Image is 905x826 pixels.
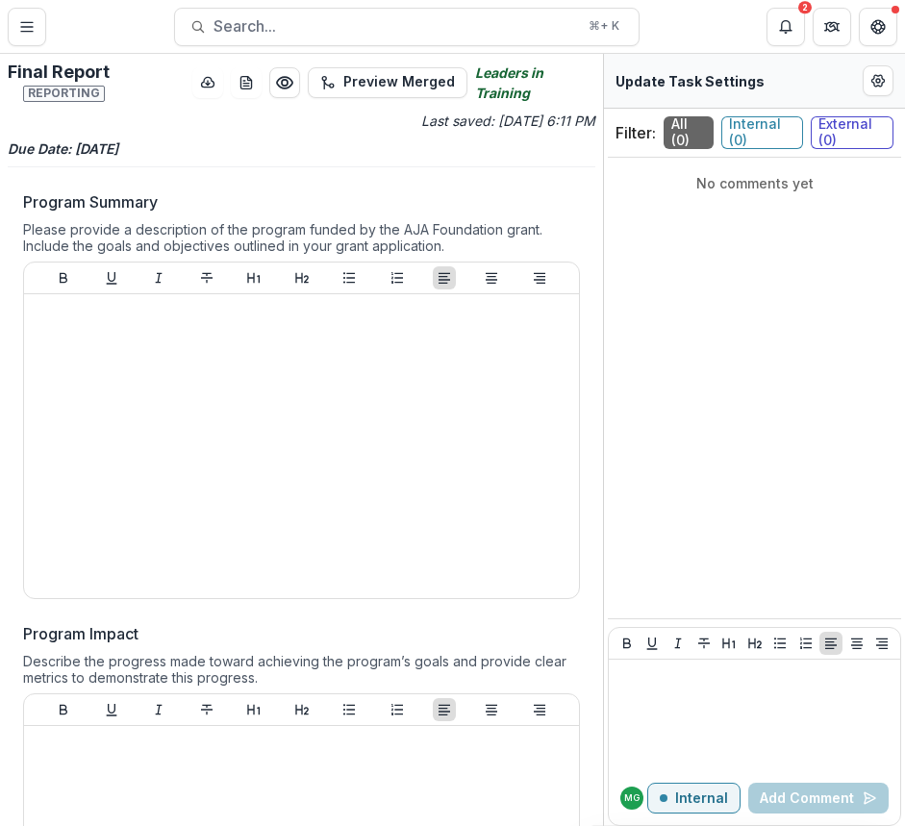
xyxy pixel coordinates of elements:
[338,698,361,721] button: Bullet List
[585,15,623,37] div: ⌘ + K
[819,632,842,655] button: Align Left
[721,116,803,149] span: Internal ( 0 )
[813,8,851,46] button: Partners
[23,653,580,693] div: Describe the progress made toward achieving the program’s goals and provide clear metrics to demo...
[147,266,170,289] button: Italicize
[290,698,314,721] button: Heading 2
[308,67,467,98] button: Preview Merged
[147,698,170,721] button: Italicize
[794,632,817,655] button: Ordered List
[195,698,218,721] button: Strike
[52,266,75,289] button: Bold
[616,632,639,655] button: Bold
[23,190,158,213] p: Program Summary
[386,266,409,289] button: Ordered List
[52,698,75,721] button: Bold
[475,63,595,103] i: Leaders in Training
[870,632,893,655] button: Align Right
[624,793,640,803] div: Mariluz Garcia
[23,622,138,645] p: Program Impact
[433,266,456,289] button: Align Left
[666,632,690,655] button: Italicize
[845,632,868,655] button: Align Center
[717,632,741,655] button: Heading 1
[386,698,409,721] button: Ordered List
[748,783,889,813] button: Add Comment
[859,8,897,46] button: Get Help
[433,698,456,721] button: Align Left
[480,266,503,289] button: Align Center
[306,111,596,131] p: Last saved: [DATE] 6:11 PM
[269,67,300,98] button: Preview 1109ca50-84a6-4300-915a-aacaa99199b8.pdf
[214,17,577,36] span: Search...
[616,71,765,91] p: Update Task Settings
[231,67,262,98] button: download-word-button
[100,266,123,289] button: Underline
[174,8,640,46] button: Search...
[23,221,580,262] div: Please provide a description of the program funded by the AJA Foundation grant. Include the goals...
[242,266,265,289] button: Heading 1
[647,783,741,813] button: Internal
[23,86,105,101] span: Reporting
[338,266,361,289] button: Bullet List
[242,698,265,721] button: Heading 1
[192,67,223,98] button: download-button
[863,65,893,96] button: Edit Form Settings
[768,632,792,655] button: Bullet List
[528,698,551,721] button: Align Right
[100,698,123,721] button: Underline
[798,1,812,14] div: 2
[641,632,664,655] button: Underline
[528,266,551,289] button: Align Right
[290,266,314,289] button: Heading 2
[480,698,503,721] button: Align Center
[743,632,767,655] button: Heading 2
[616,173,893,193] p: No comments yet
[616,121,656,144] p: Filter:
[811,116,893,149] span: External ( 0 )
[8,138,595,159] p: Due Date: [DATE]
[692,632,716,655] button: Strike
[195,266,218,289] button: Strike
[664,116,714,149] span: All ( 0 )
[8,8,46,46] button: Toggle Menu
[8,62,185,103] h2: Final Report
[675,790,728,807] p: Internal
[767,8,805,46] button: Notifications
